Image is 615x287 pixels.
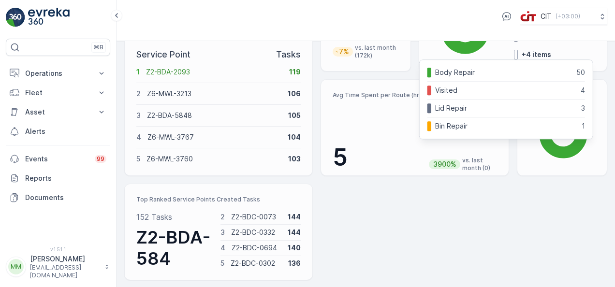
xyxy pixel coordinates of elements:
p: Documents [25,193,106,202]
p: 103 [288,154,301,164]
p: Fleet [25,88,91,98]
p: 136 [288,258,301,268]
p: Z2-BDC-0332 [231,228,281,237]
p: 5 [220,258,224,268]
p: 5 [333,143,421,172]
img: logo_light-DOdMpM7g.png [28,8,70,27]
button: CIT(+03:00) [520,8,607,25]
p: 1 [582,121,585,131]
p: [EMAIL_ADDRESS][DOMAIN_NAME] [30,264,100,279]
p: ( +03:00 ) [556,13,580,20]
p: Z2-BDC-0302 [231,258,282,268]
button: Asset [6,102,110,122]
p: Z6-MWL-3213 [147,89,281,99]
p: Lid Repair [435,103,575,113]
p: 2 [136,89,141,99]
button: Operations [6,64,110,83]
p: Service Point [136,48,190,61]
p: 144 [288,228,301,237]
p: 3900% [432,159,457,169]
a: Alerts [6,122,110,141]
div: MM [8,259,24,274]
span: v 1.51.1 [6,246,110,252]
p: Z2-BDA-2093 [146,67,283,77]
p: Z2-BDC-0073 [231,212,281,222]
p: 3 [136,111,141,120]
p: 5 [136,154,140,164]
p: 7% [338,47,350,57]
p: Z2-BDC-0694 [232,243,281,253]
img: cit-logo_pOk6rL0.png [520,11,537,22]
p: 144 [288,212,301,222]
p: 2 [220,212,225,222]
p: Alerts [25,127,106,136]
p: 4 [581,86,585,95]
p: Body Repair [435,68,570,77]
p: 50 [576,68,585,77]
p: Bin Repair [435,121,575,131]
p: 119 [289,67,301,77]
p: CIT [541,12,552,21]
p: [PERSON_NAME] [30,254,100,264]
p: Tasks [276,48,301,61]
p: vs. last month (0) [462,157,501,172]
p: Reports [25,173,106,183]
a: Documents [6,188,110,207]
p: 99 [97,155,105,163]
p: 140 [288,243,301,253]
p: 3 [581,103,585,113]
p: Top Ranked Service Points Created Tasks [136,196,301,203]
a: Reports [6,169,110,188]
p: 105 [288,111,301,120]
img: logo [6,8,25,27]
p: 3 [220,228,225,237]
p: + 4 items [522,50,551,59]
p: Operations [25,69,91,78]
p: Z6-MWL-3760 [146,154,282,164]
p: 4 [136,132,141,142]
p: Z6-MWL-3767 [147,132,281,142]
p: 104 [288,132,301,142]
span: Z2-BDA-584 [136,227,217,269]
p: 152 Tasks [136,211,172,223]
p: 106 [288,89,301,99]
p: vs. last month (172k) [355,44,399,59]
p: ⌘B [94,43,103,51]
p: Events [25,154,89,164]
p: Asset [25,107,91,117]
p: Avg Time Spent per Route (hr) [333,91,421,99]
button: Fleet [6,83,110,102]
button: MM[PERSON_NAME][EMAIL_ADDRESS][DOMAIN_NAME] [6,254,110,279]
p: Visited [435,86,574,95]
p: 1 [136,67,140,77]
a: Events99 [6,149,110,169]
p: 4 [220,243,225,253]
p: Z2-BDA-5848 [147,111,282,120]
